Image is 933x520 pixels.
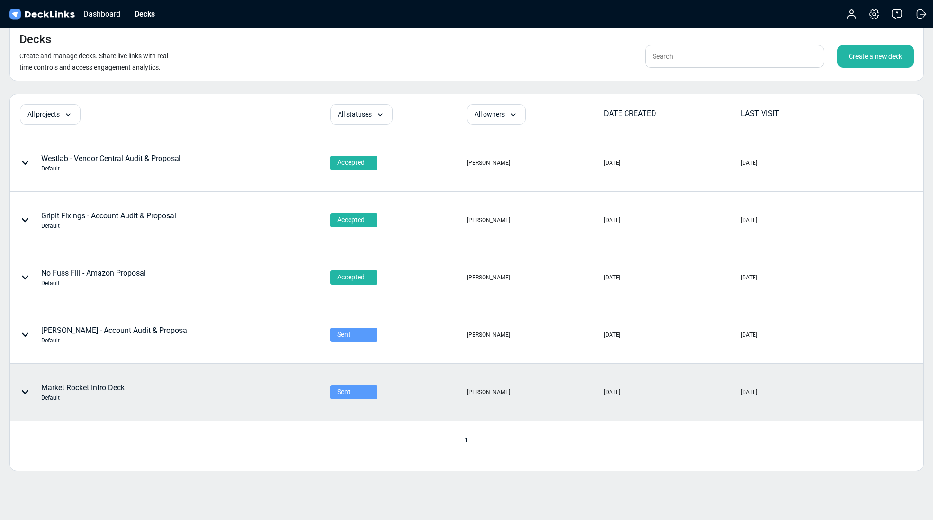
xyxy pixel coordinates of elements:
[19,52,170,71] small: Create and manage decks. Share live links with real-time controls and access engagement analytics.
[604,216,620,224] div: [DATE]
[604,159,620,167] div: [DATE]
[604,273,620,282] div: [DATE]
[645,45,824,68] input: Search
[79,8,125,20] div: Dashboard
[467,159,510,167] div: [PERSON_NAME]
[337,158,365,168] span: Accepted
[460,436,473,444] span: 1
[604,108,740,119] div: DATE CREATED
[741,388,757,396] div: [DATE]
[20,104,81,125] div: All projects
[467,388,510,396] div: [PERSON_NAME]
[467,331,510,339] div: [PERSON_NAME]
[741,159,757,167] div: [DATE]
[41,336,189,345] div: Default
[337,215,365,225] span: Accepted
[741,216,757,224] div: [DATE]
[330,104,393,125] div: All statuses
[19,33,51,46] h4: Decks
[41,222,176,230] div: Default
[467,273,510,282] div: [PERSON_NAME]
[41,153,181,173] div: Westlab - Vendor Central Audit & Proposal
[41,325,189,345] div: [PERSON_NAME] - Account Audit & Proposal
[8,8,76,21] img: DeckLinks
[41,164,181,173] div: Default
[41,394,125,402] div: Default
[337,387,350,397] span: Sent
[604,388,620,396] div: [DATE]
[41,382,125,402] div: Market Rocket Intro Deck
[741,108,877,119] div: LAST VISIT
[337,272,365,282] span: Accepted
[604,331,620,339] div: [DATE]
[467,216,510,224] div: [PERSON_NAME]
[837,45,914,68] div: Create a new deck
[130,8,160,20] div: Decks
[337,330,350,340] span: Sent
[741,273,757,282] div: [DATE]
[741,331,757,339] div: [DATE]
[41,210,176,230] div: Gripit Fixings - Account Audit & Proposal
[467,104,526,125] div: All owners
[41,268,146,287] div: No Fuss Fill - Amazon Proposal
[41,279,146,287] div: Default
